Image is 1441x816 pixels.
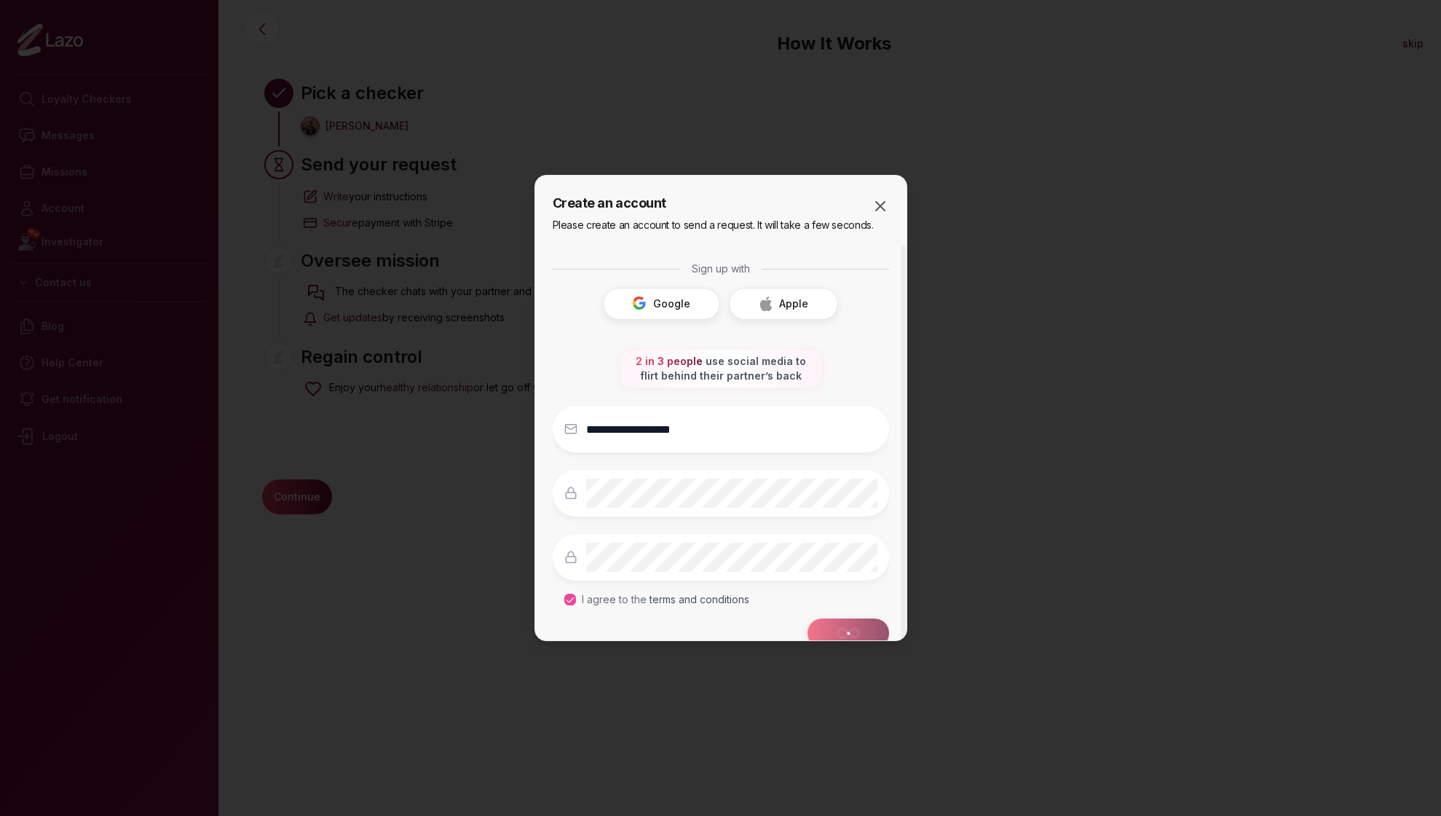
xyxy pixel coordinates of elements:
span: Sign up with [692,262,750,276]
p: terms and conditions [647,592,749,607]
h2: Please create an account to send a request. It will take a few seconds. [535,218,907,232]
span: use social media to flirt behind their partner’s back [640,355,806,382]
div: I agree to the [582,592,749,607]
span: 2 in 3 people [636,355,703,367]
button: Google [603,288,720,320]
h2: Create an account [535,193,907,213]
button: Apple [729,288,838,320]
